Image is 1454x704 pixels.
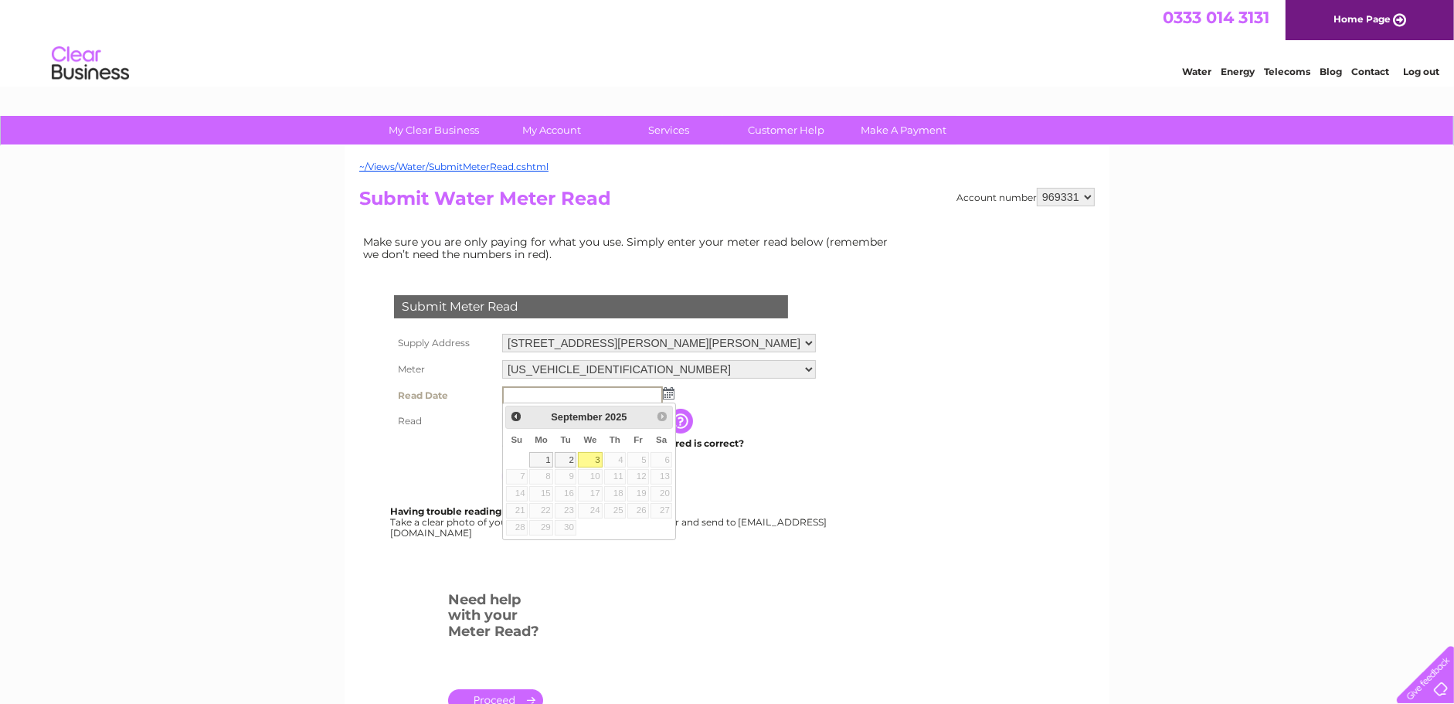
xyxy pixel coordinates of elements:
[448,589,543,648] h3: Need help with your Meter Read?
[663,387,674,400] img: ...
[561,435,571,444] span: Tuesday
[359,188,1095,217] h2: Submit Water Meter Read
[363,9,1093,75] div: Clear Business is a trading name of Verastar Limited (registered in [GEOGRAPHIC_DATA] No. 3667643...
[668,409,696,434] input: Information
[656,435,667,444] span: Saturday
[1182,66,1211,77] a: Water
[634,435,643,444] span: Friday
[51,40,130,87] img: logo.png
[390,505,563,517] b: Having trouble reading your meter?
[359,232,900,264] td: Make sure you are only paying for what you use. Simply enter your meter read below (remember we d...
[584,435,597,444] span: Wednesday
[508,408,525,426] a: Prev
[555,452,576,468] a: 2
[956,188,1095,206] div: Account number
[610,435,620,444] span: Thursday
[498,434,820,454] td: Are you sure the read you have entered is correct?
[578,452,603,468] a: 3
[723,116,851,145] a: Customer Help
[390,356,498,383] th: Meter
[390,330,498,356] th: Supply Address
[1351,66,1389,77] a: Contact
[529,452,553,468] a: 1
[394,295,788,318] div: Submit Meter Read
[371,116,498,145] a: My Clear Business
[1221,66,1255,77] a: Energy
[606,116,733,145] a: Services
[390,409,498,434] th: Read
[1264,66,1310,77] a: Telecoms
[390,383,498,409] th: Read Date
[841,116,968,145] a: Make A Payment
[551,411,602,423] span: September
[510,410,522,423] span: Prev
[359,161,549,172] a: ~/Views/Water/SubmitMeterRead.cshtml
[488,116,616,145] a: My Account
[535,435,548,444] span: Monday
[1320,66,1342,77] a: Blog
[511,435,522,444] span: Sunday
[1163,8,1269,27] a: 0333 014 3131
[390,506,829,538] div: Take a clear photo of your readings, tell us which supply it's for and send to [EMAIL_ADDRESS][DO...
[1403,66,1439,77] a: Log out
[605,411,627,423] span: 2025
